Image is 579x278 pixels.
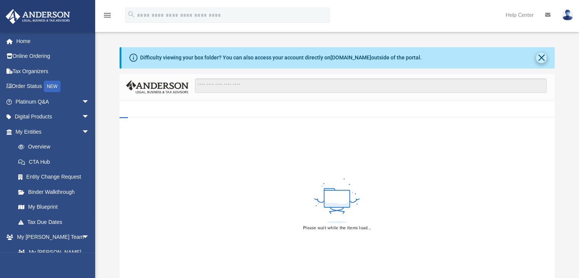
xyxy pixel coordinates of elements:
[536,53,547,63] button: Close
[11,139,101,155] a: Overview
[5,49,101,64] a: Online Ordering
[5,109,101,125] a: Digital Productsarrow_drop_down
[11,214,101,230] a: Tax Due Dates
[82,94,97,110] span: arrow_drop_down
[82,109,97,125] span: arrow_drop_down
[82,124,97,140] span: arrow_drop_down
[5,124,101,139] a: My Entitiesarrow_drop_down
[3,9,72,24] img: Anderson Advisors Platinum Portal
[562,10,573,21] img: User Pic
[103,14,112,20] a: menu
[5,34,101,49] a: Home
[11,200,97,215] a: My Blueprint
[11,244,93,269] a: My [PERSON_NAME] Team
[5,230,97,245] a: My [PERSON_NAME] Teamarrow_drop_down
[140,54,422,62] div: Difficulty viewing your box folder? You can also access your account directly on outside of the p...
[11,169,101,185] a: Entity Change Request
[82,230,97,245] span: arrow_drop_down
[11,184,101,200] a: Binder Walkthrough
[195,78,546,93] input: Search files and folders
[5,64,101,79] a: Tax Organizers
[303,225,371,232] div: Please wait while the items load...
[11,154,101,169] a: CTA Hub
[5,94,101,109] a: Platinum Q&Aarrow_drop_down
[330,54,371,61] a: [DOMAIN_NAME]
[44,81,61,92] div: NEW
[103,11,112,20] i: menu
[127,10,136,19] i: search
[5,79,101,94] a: Order StatusNEW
